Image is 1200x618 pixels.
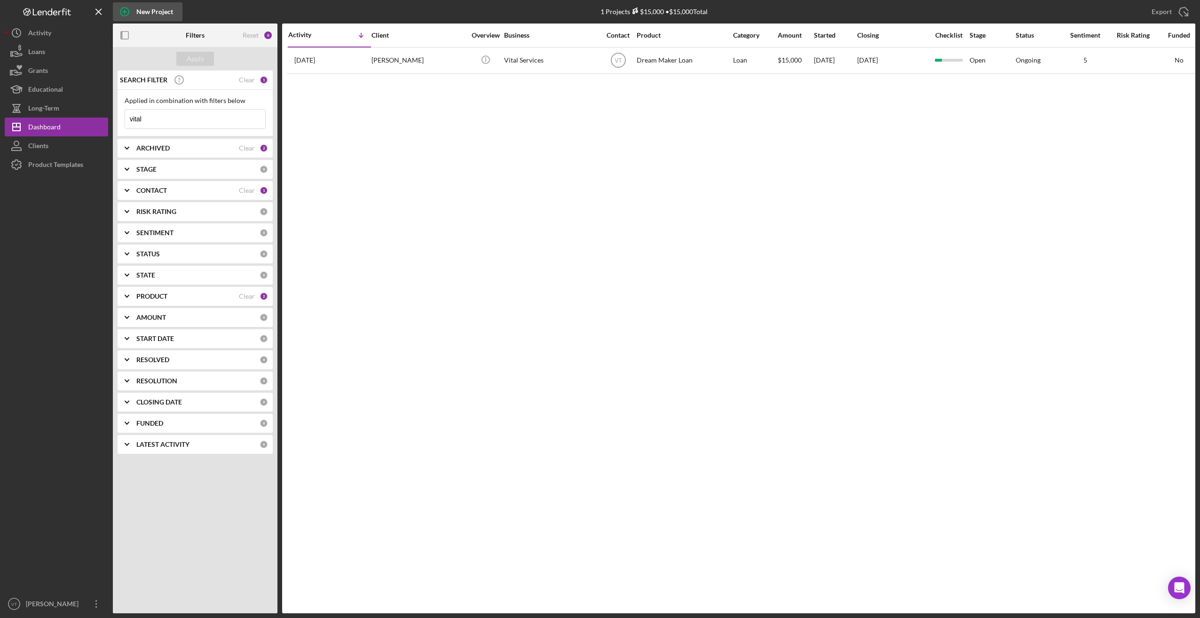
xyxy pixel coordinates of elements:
[260,271,268,279] div: 0
[504,32,598,39] div: Business
[260,292,268,301] div: 2
[136,187,167,194] b: CONTACT
[5,155,108,174] button: Product Templates
[371,32,466,39] div: Client
[28,118,61,139] div: Dashboard
[778,32,813,39] div: Amount
[5,99,108,118] button: Long-Term
[187,52,204,66] div: Apply
[637,48,731,73] div: Dream Maker Loan
[136,293,167,300] b: PRODUCT
[260,165,268,174] div: 0
[136,271,155,279] b: STATE
[260,398,268,406] div: 0
[260,144,268,152] div: 2
[5,594,108,613] button: VT[PERSON_NAME]
[136,166,157,173] b: STAGE
[371,48,466,73] div: [PERSON_NAME]
[5,24,108,42] button: Activity
[600,8,708,16] div: 1 Projects • $15,000 Total
[1158,32,1200,39] div: Funded
[260,250,268,258] div: 0
[243,32,259,39] div: Reset
[733,48,777,73] div: Loan
[260,377,268,385] div: 0
[136,229,174,237] b: SENTIMENT
[239,76,255,84] div: Clear
[5,118,108,136] button: Dashboard
[120,76,167,84] b: SEARCH FILTER
[239,293,255,300] div: Clear
[136,314,166,321] b: AMOUNT
[637,32,731,39] div: Product
[1062,32,1109,39] div: Sentiment
[615,57,622,64] text: VT
[814,48,856,73] div: [DATE]
[28,99,59,120] div: Long-Term
[600,32,636,39] div: Contact
[5,80,108,99] button: Educational
[5,42,108,61] button: Loans
[260,207,268,216] div: 0
[260,186,268,195] div: 1
[5,136,108,155] button: Clients
[929,32,969,39] div: Checklist
[294,56,315,64] time: 2022-11-30 15:44
[260,419,268,428] div: 0
[260,76,268,84] div: 1
[136,356,169,364] b: RESOLVED
[28,80,63,101] div: Educational
[136,208,176,215] b: RISK RATING
[1152,2,1172,21] div: Export
[136,377,177,385] b: RESOLUTION
[260,440,268,449] div: 0
[5,61,108,80] button: Grants
[28,24,51,45] div: Activity
[186,32,205,39] b: Filters
[28,42,45,63] div: Loans
[136,335,174,342] b: START DATE
[1110,32,1157,39] div: Risk Rating
[125,97,266,104] div: Applied in combination with filters below
[136,420,163,427] b: FUNDED
[136,250,160,258] b: STATUS
[28,155,83,176] div: Product Templates
[504,48,598,73] div: Vital Services
[1016,32,1061,39] div: Status
[857,32,928,39] div: Closing
[136,441,189,448] b: LATEST ACTIVITY
[11,602,17,607] text: VT
[136,144,170,152] b: ARCHIVED
[260,229,268,237] div: 0
[239,144,255,152] div: Clear
[113,2,182,21] button: New Project
[468,32,503,39] div: Overview
[136,398,182,406] b: CLOSING DATE
[1168,577,1191,599] div: Open Intercom Messenger
[814,32,856,39] div: Started
[260,313,268,322] div: 0
[778,56,802,64] span: $15,000
[1062,56,1109,64] div: 5
[1142,2,1195,21] button: Export
[263,31,273,40] div: 6
[733,32,777,39] div: Category
[288,31,330,39] div: Activity
[176,52,214,66] button: Apply
[136,2,173,21] div: New Project
[1158,56,1200,64] div: No
[24,594,85,616] div: [PERSON_NAME]
[28,61,48,82] div: Grants
[970,48,1015,73] div: Open
[857,56,878,64] time: [DATE]
[970,32,1015,39] div: Stage
[28,136,48,158] div: Clients
[260,334,268,343] div: 0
